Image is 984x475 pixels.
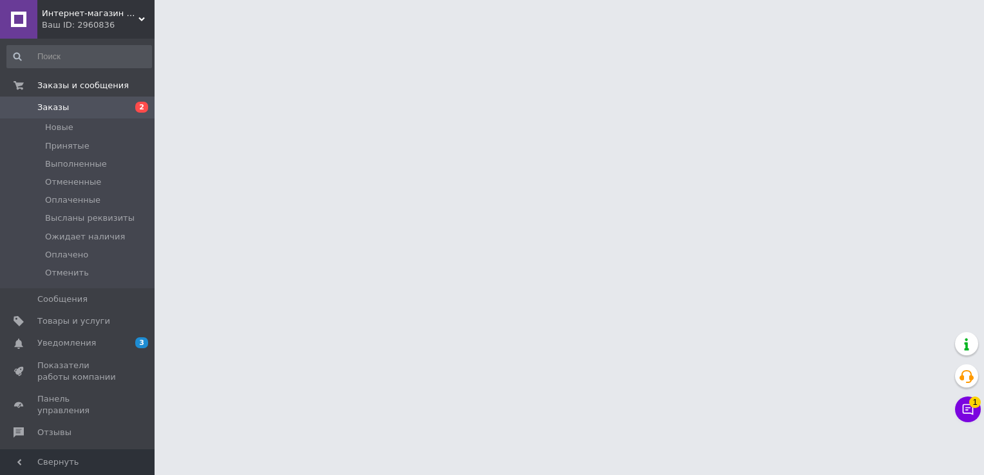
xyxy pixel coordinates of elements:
span: Отзывы [37,427,71,438]
input: Поиск [6,45,152,68]
span: Интернет-магазин Tailor [42,8,138,19]
span: Оплачено [45,249,88,261]
div: Ваш ID: 2960836 [42,19,155,31]
span: 2 [135,102,148,113]
span: Показатели работы компании [37,360,119,383]
span: Отменить [45,267,89,279]
span: Выполненные [45,158,107,170]
span: Товары и услуги [37,315,110,327]
span: Высланы реквизиты [45,212,135,224]
span: Отмененные [45,176,101,188]
span: 3 [135,337,148,348]
span: Оплаченные [45,194,100,206]
span: Уведомления [37,337,96,349]
span: Новые [45,122,73,133]
span: Сообщения [37,293,88,305]
span: Ожидает наличия [45,231,125,243]
span: Заказы и сообщения [37,80,129,91]
span: 1 [969,396,981,408]
span: Заказы [37,102,69,113]
button: Чат с покупателем1 [955,396,981,422]
span: Панель управления [37,393,119,416]
span: Принятые [45,140,90,152]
